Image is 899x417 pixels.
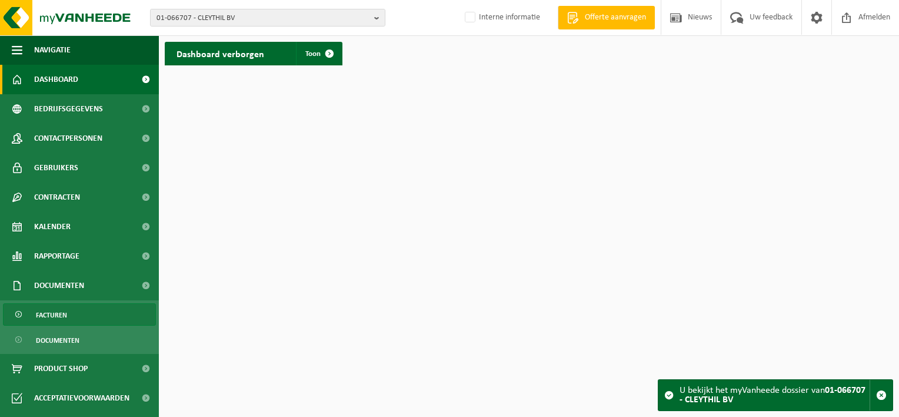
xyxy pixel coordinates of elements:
[36,329,79,352] span: Documenten
[680,386,865,405] strong: 01-066707 - CLEYTHIL BV
[165,42,276,65] h2: Dashboard verborgen
[34,35,71,65] span: Navigatie
[34,65,78,94] span: Dashboard
[34,183,80,212] span: Contracten
[680,380,870,411] div: U bekijkt het myVanheede dossier van
[34,153,78,183] span: Gebruikers
[582,12,649,24] span: Offerte aanvragen
[3,329,156,351] a: Documenten
[157,9,369,27] span: 01-066707 - CLEYTHIL BV
[34,94,103,124] span: Bedrijfsgegevens
[34,212,71,241] span: Kalender
[36,304,67,326] span: Facturen
[34,383,129,413] span: Acceptatievoorwaarden
[558,6,655,29] a: Offerte aanvragen
[150,9,385,27] button: 01-066707 - CLEYTHIL BV
[34,241,79,271] span: Rapportage
[3,303,156,326] a: Facturen
[462,9,540,27] label: Interne informatie
[34,271,84,300] span: Documenten
[305,50,321,58] span: Toon
[34,124,102,153] span: Contactpersonen
[34,354,88,383] span: Product Shop
[296,42,341,65] a: Toon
